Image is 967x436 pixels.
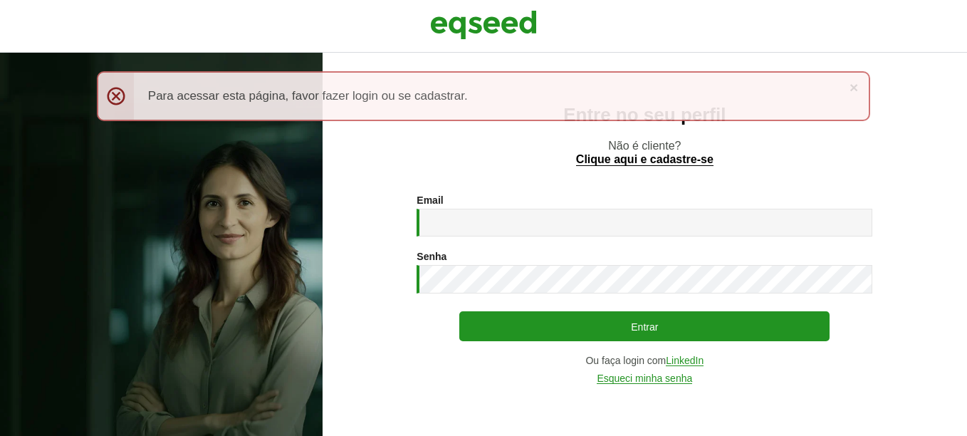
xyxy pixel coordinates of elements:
[430,7,537,43] img: EqSeed Logo
[850,80,858,95] a: ×
[417,251,446,261] label: Senha
[417,355,872,366] div: Ou faça login com
[417,195,443,205] label: Email
[597,373,692,384] a: Esqueci minha senha
[459,311,830,341] button: Entrar
[666,355,704,366] a: LinkedIn
[576,154,714,166] a: Clique aqui e cadastre-se
[351,139,939,166] p: Não é cliente?
[97,71,870,121] div: Para acessar esta página, favor fazer login ou se cadastrar.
